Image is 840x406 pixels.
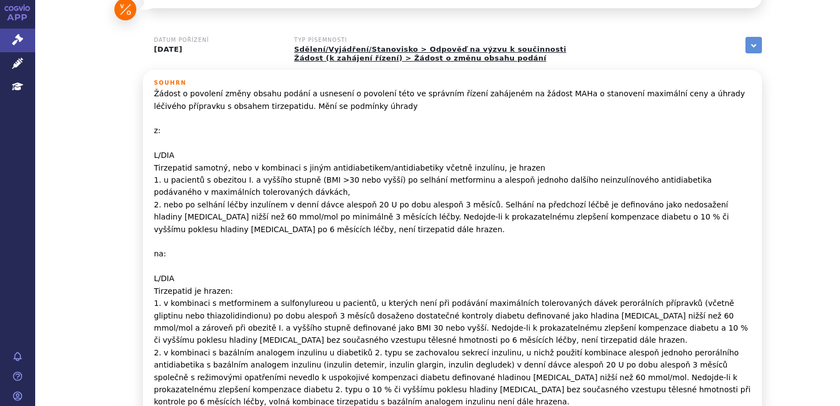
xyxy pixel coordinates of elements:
[294,54,546,62] a: Žádost (k zahájení řízení) > Žádost o změnu obsahu podání
[154,37,280,43] h3: Datum pořízení
[154,45,280,54] p: [DATE]
[294,45,566,53] a: Sdělení/Vyjádření/Stanovisko > Odpověď na výzvu k součinnosti
[294,37,566,43] h3: Typ písemnosti
[154,80,751,86] h3: Souhrn
[745,37,762,53] a: zobrazit vše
